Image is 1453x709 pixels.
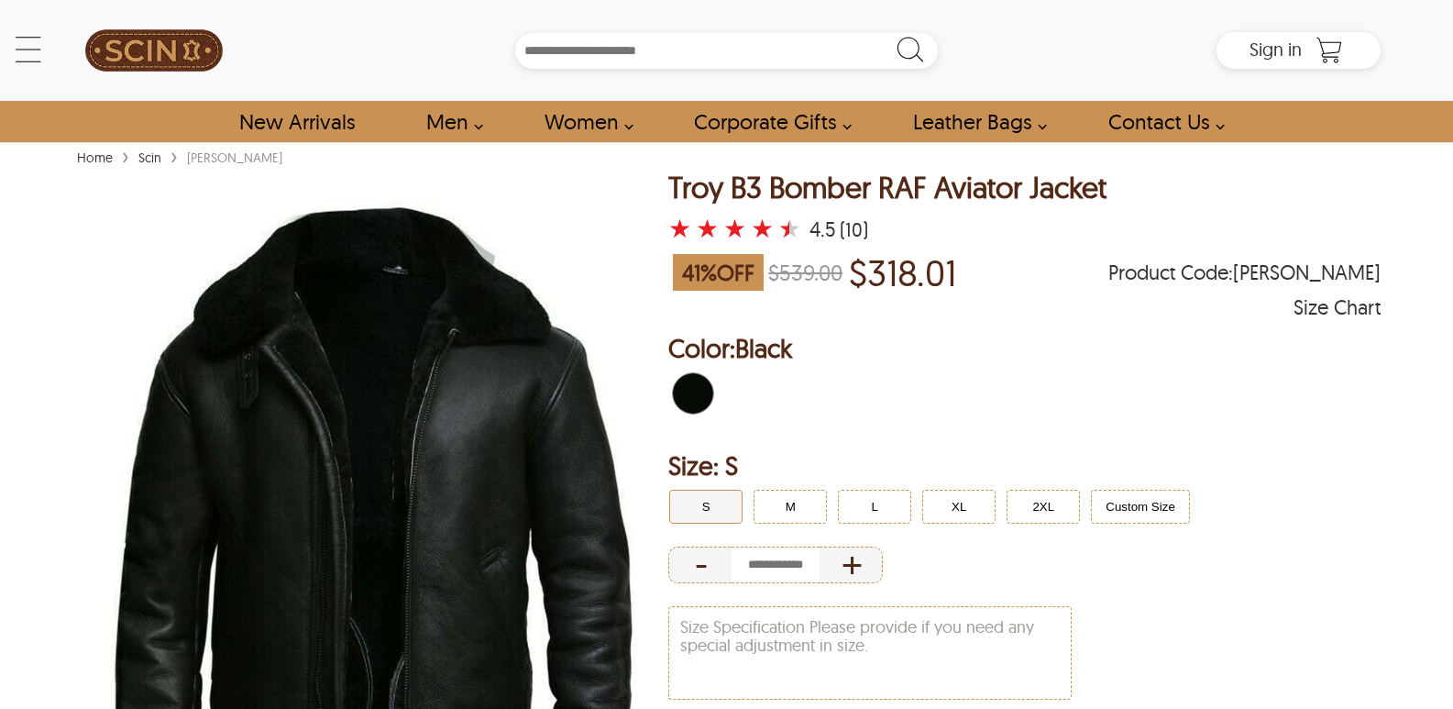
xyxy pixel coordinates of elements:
[669,607,1071,699] textarea: Size Specification Please provide if you need any special adjustment in size.
[85,9,223,92] img: SCIN
[1087,101,1235,142] a: contact-us
[1091,490,1190,524] button: Click to select Custom Size
[892,101,1057,142] a: Shop Leather Bags
[751,219,774,238] label: 4 rating
[405,101,493,142] a: shop men's leather jackets
[668,172,1106,204] h1: Troy B3 Bomber RAF Aviator Jacket
[668,369,718,418] div: Black
[182,149,287,167] div: [PERSON_NAME]
[1293,298,1381,316] div: Size Chart
[735,332,792,364] span: Black
[72,9,236,92] a: SCIN
[754,490,827,524] button: Click to select M
[134,150,166,166] a: Scin
[668,448,1381,484] h2: Selected Filter by Size: S
[840,220,868,238] div: (10)
[838,490,911,524] button: Click to select L
[673,101,862,142] a: Shop Leather Corporate Gifts
[723,219,746,238] label: 3 rating
[922,490,996,524] button: Click to select XL
[1249,38,1302,61] span: Sign in
[1007,490,1080,524] button: Click to select 2XL
[523,101,644,142] a: Shop Women Leather Jackets
[122,139,129,172] span: ›
[778,219,801,238] label: 5 rating
[1249,44,1302,59] a: Sign in
[218,101,375,142] a: Shop New Arrivals
[668,330,1381,367] h2: Selected Color: by Black
[768,259,842,286] strike: $539.00
[1311,37,1348,64] a: Shopping Cart
[668,219,691,238] label: 1 rating
[668,216,806,242] a: Troy B3 Bomber RAF Aviator Jacket with a 4.5 Star Rating and 10 Product Review }
[696,219,719,238] label: 2 rating
[72,150,117,166] a: Home
[849,251,956,294] p: Price of $318.01
[820,547,883,583] div: Increase Quantity of Item
[171,139,178,172] span: ›
[669,490,743,524] button: Click to select S
[673,254,764,291] span: 41 % OFF
[668,547,732,583] div: Decrease Quantity of Item
[1108,263,1381,282] span: Product Code: TROY
[809,220,836,238] div: 4.5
